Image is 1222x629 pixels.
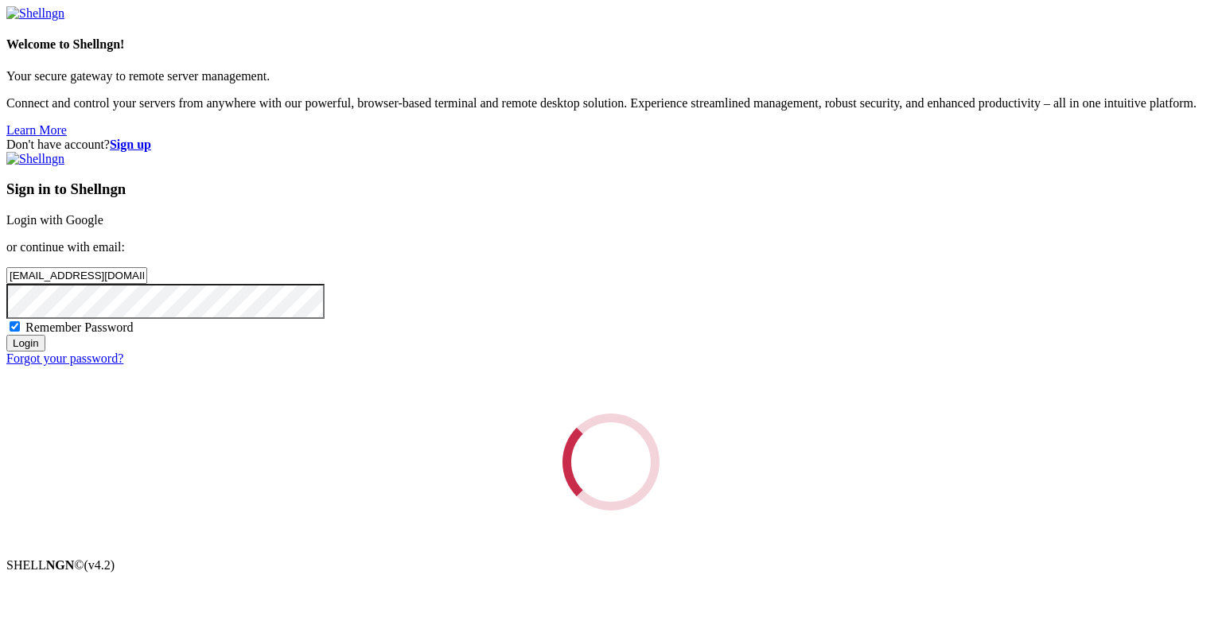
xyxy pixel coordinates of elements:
p: Your secure gateway to remote server management. [6,69,1216,83]
a: Forgot your password? [6,351,123,365]
img: Shellngn [6,6,64,21]
input: Remember Password [10,321,20,332]
input: Email address [6,267,147,284]
a: Sign up [110,138,151,151]
p: or continue with email: [6,240,1216,254]
div: Don't have account? [6,138,1216,152]
span: SHELL © [6,558,115,572]
h3: Sign in to Shellngn [6,181,1216,198]
img: Shellngn [6,152,64,166]
h4: Welcome to Shellngn! [6,37,1216,52]
div: Loading... [558,409,664,514]
a: Login with Google [6,213,103,227]
span: Remember Password [25,320,134,334]
input: Login [6,335,45,351]
a: Learn More [6,123,67,137]
p: Connect and control your servers from anywhere with our powerful, browser-based terminal and remo... [6,96,1216,111]
b: NGN [46,558,75,572]
span: 4.2.0 [84,558,115,572]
